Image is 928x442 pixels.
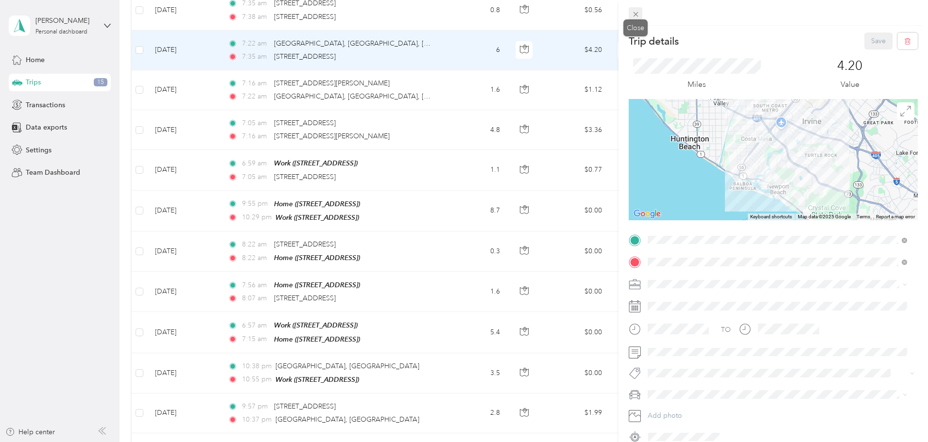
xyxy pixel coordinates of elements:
span: Map data ©2025 Google [798,214,851,219]
button: Add photo [644,409,918,423]
button: Keyboard shortcuts [750,213,792,220]
a: Terms (opens in new tab) [857,214,870,219]
p: Trip details [629,34,679,48]
p: Value [841,79,859,91]
a: Report a map error [876,214,915,219]
a: Open this area in Google Maps (opens a new window) [631,208,663,220]
img: Google [631,208,663,220]
p: Miles [687,79,706,91]
p: 4.20 [837,58,862,74]
iframe: Everlance-gr Chat Button Frame [874,388,928,442]
div: TO [721,325,731,335]
div: Close [623,19,648,36]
